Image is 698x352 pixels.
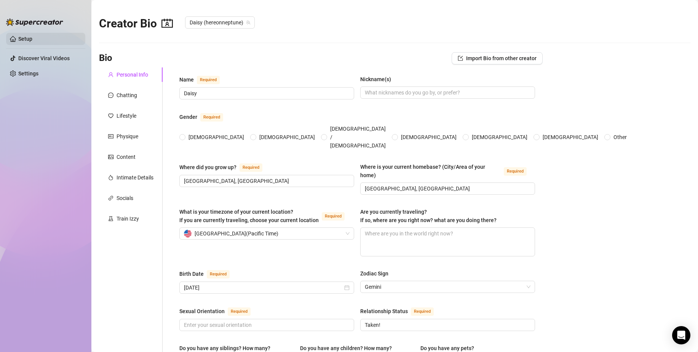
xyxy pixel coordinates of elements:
[360,307,408,315] div: Relationship Status
[179,269,238,278] label: Birth Date
[18,55,70,61] a: Discover Viral Videos
[184,177,348,185] input: Where did you grow up?
[610,133,630,141] span: Other
[398,133,460,141] span: [DEMOGRAPHIC_DATA]
[360,307,442,316] label: Relationship Status
[108,72,113,77] span: user
[190,17,250,28] span: Daisy (hereonneptune)
[322,212,345,221] span: Required
[108,175,113,180] span: fire
[179,163,271,172] label: Where did you grow up?
[161,18,173,29] span: contacts
[179,113,197,121] div: Gender
[197,76,220,84] span: Required
[365,281,530,293] span: Gemini
[117,70,148,79] div: Personal Info
[256,133,318,141] span: [DEMOGRAPHIC_DATA]
[365,321,529,329] input: Relationship Status
[179,307,225,315] div: Sexual Orientation
[672,326,690,344] div: Open Intercom Messenger
[108,93,113,98] span: message
[228,307,251,316] span: Required
[360,269,388,278] div: Zodiac Sign
[179,209,319,223] span: What is your timezone of your current location? If you are currently traveling, choose your curre...
[452,52,543,64] button: Import Bio from other creator
[185,133,247,141] span: [DEMOGRAPHIC_DATA]
[117,132,138,141] div: Physique
[108,216,113,221] span: experiment
[108,154,113,160] span: picture
[99,16,173,31] h2: Creator Bio
[18,70,38,77] a: Settings
[360,75,391,83] div: Nickname(s)
[108,113,113,118] span: heart
[246,20,251,25] span: team
[240,163,262,172] span: Required
[365,88,529,97] input: Nickname(s)
[360,163,501,179] div: Where is your current homebase? (City/Area of your home)
[117,194,133,202] div: Socials
[200,113,223,122] span: Required
[411,307,434,316] span: Required
[179,112,232,122] label: Gender
[179,75,194,84] div: Name
[179,307,259,316] label: Sexual Orientation
[179,270,204,278] div: Birth Date
[466,55,537,61] span: Import Bio from other creator
[195,228,278,239] span: [GEOGRAPHIC_DATA] ( Pacific Time )
[360,209,497,223] span: Are you currently traveling? If so, where are you right now? what are you doing there?
[108,134,113,139] span: idcard
[18,36,32,42] a: Setup
[6,18,63,26] img: logo-BBDzfeDw.svg
[360,269,394,278] label: Zodiac Sign
[117,214,139,223] div: Train Izzy
[117,91,137,99] div: Chatting
[184,321,348,329] input: Sexual Orientation
[458,56,463,61] span: import
[207,270,230,278] span: Required
[504,167,527,176] span: Required
[179,75,228,84] label: Name
[108,195,113,201] span: link
[360,163,535,179] label: Where is your current homebase? (City/Area of your home)
[117,173,153,182] div: Intimate Details
[360,75,396,83] label: Nickname(s)
[117,112,136,120] div: Lifestyle
[469,133,530,141] span: [DEMOGRAPHIC_DATA]
[365,184,529,193] input: Where is your current homebase? (City/Area of your home)
[117,153,136,161] div: Content
[184,283,343,292] input: Birth Date
[184,230,192,237] img: us
[327,125,389,150] span: [DEMOGRAPHIC_DATA] / [DEMOGRAPHIC_DATA]
[184,89,348,98] input: Name
[179,163,236,171] div: Where did you grow up?
[99,52,112,64] h3: Bio
[540,133,601,141] span: [DEMOGRAPHIC_DATA]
